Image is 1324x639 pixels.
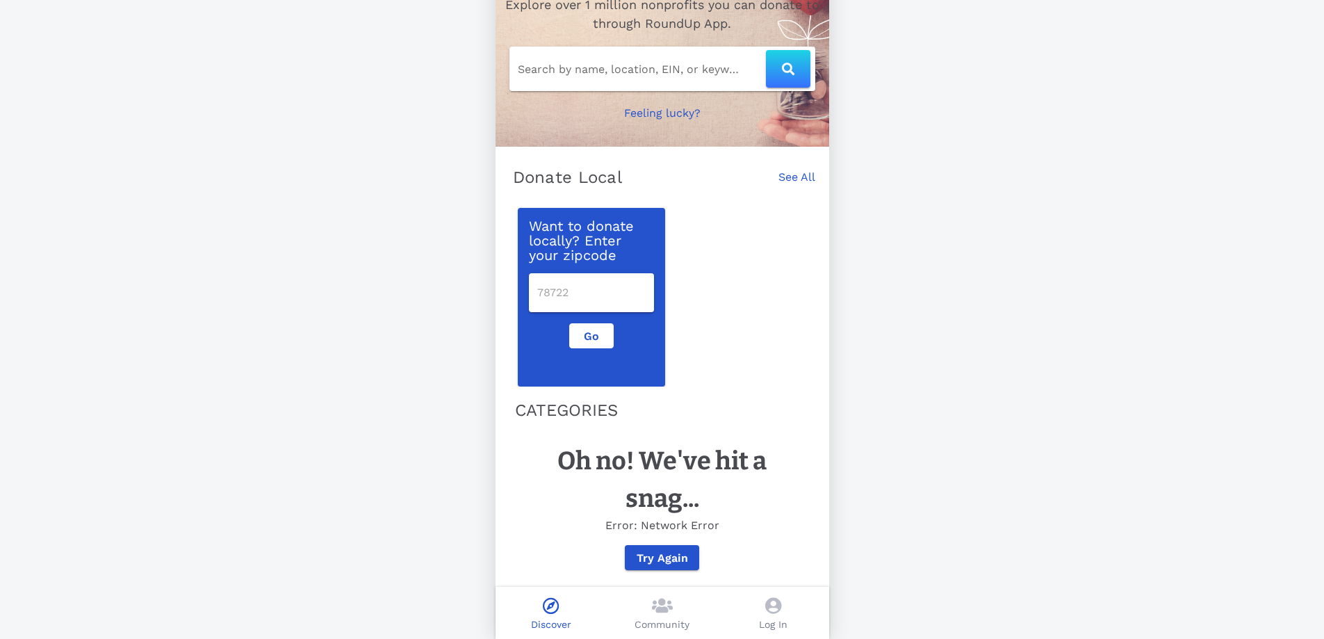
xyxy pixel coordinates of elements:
p: Want to donate locally? Enter your zipcode [529,219,654,262]
p: Feeling lucky? [624,105,701,122]
p: Donate Local [513,166,623,188]
h1: Oh no! We've hit a snag... [523,442,801,517]
button: Go [569,323,614,348]
p: Log In [759,617,787,632]
button: Try Again [625,545,699,570]
a: See All [778,169,815,200]
p: Discover [531,617,571,632]
p: Error: Network Error [523,517,801,534]
p: Community [635,617,689,632]
input: 78722 [537,282,646,304]
span: Go [581,330,602,343]
span: Try Again [636,551,688,565]
p: CATEGORIES [515,398,810,423]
